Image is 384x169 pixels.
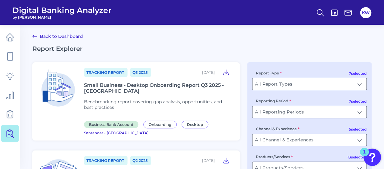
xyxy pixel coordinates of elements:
a: Q2 2025 [130,156,151,165]
label: Reporting Period [256,99,291,103]
span: Desktop [182,121,208,128]
button: Small Business - Desktop Onboarding Report Q3 2025 - Santander [220,67,232,77]
a: Business Bank Account [84,121,141,127]
h2: Report Explorer [32,45,372,52]
label: Report Type [256,71,282,75]
a: Tracking Report [84,156,127,165]
span: by [PERSON_NAME] [12,15,112,20]
span: Business Bank Account [84,121,138,128]
button: Retail Checking - Mobile Servicing Benchmarking Report Q2 2025 - Santander [220,155,232,165]
span: Digital Banking Analyzer [12,6,112,15]
a: Santander - [GEOGRAPHIC_DATA] [84,130,149,136]
div: [DATE] [202,70,215,75]
button: Open Resource Center, 1 new notification [363,149,381,166]
a: Back to Dashboard [32,33,83,40]
a: Tracking Report [84,68,127,77]
label: Channel & Experience [256,127,299,131]
div: [DATE] [202,158,215,163]
span: Benchmarking report covering gap analysis, opportunities, and best practices [84,99,222,110]
a: Q3 2025 [130,68,151,77]
button: KW [360,7,371,18]
label: Products/Services [256,154,293,159]
span: Santander - [GEOGRAPHIC_DATA] [84,131,149,135]
div: 1 [363,152,366,160]
a: Onboarding [143,121,179,127]
span: Onboarding [143,121,177,128]
a: Desktop [182,121,211,127]
div: Small Business - Desktop Onboarding Report Q3 2025 - [GEOGRAPHIC_DATA] [84,82,232,94]
img: Business Bank Account [37,67,79,109]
